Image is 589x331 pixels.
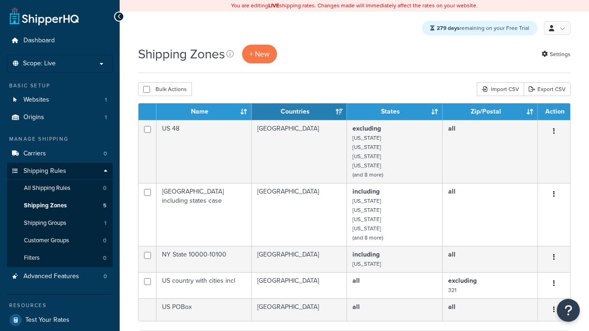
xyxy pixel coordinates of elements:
[23,96,49,104] span: Websites
[7,32,113,49] a: Dashboard
[252,120,347,183] td: [GEOGRAPHIC_DATA]
[23,114,44,121] span: Origins
[7,232,113,249] li: Customer Groups
[104,150,107,158] span: 0
[524,82,571,96] a: Export CSV
[156,183,252,246] td: [GEOGRAPHIC_DATA] including states case
[347,103,442,120] th: States: activate to sort column ascending
[448,250,456,259] b: all
[448,302,456,312] b: all
[249,49,270,59] span: + New
[103,184,106,192] span: 0
[156,272,252,298] td: US country with cities incl
[105,96,107,104] span: 1
[352,260,381,268] small: [US_STATE]
[422,21,537,35] div: remaining on your Free Trial
[477,82,524,96] div: Import CSV
[103,237,106,245] span: 0
[7,232,113,249] a: Customer Groups 0
[156,120,252,183] td: US 48
[268,1,279,10] b: LIVE
[104,219,106,227] span: 1
[352,152,381,160] small: [US_STATE]
[352,276,360,285] b: all
[352,161,381,170] small: [US_STATE]
[7,215,113,232] li: Shipping Groups
[24,184,70,192] span: All Shipping Rules
[23,273,79,280] span: Advanced Features
[25,316,69,324] span: Test Your Rates
[352,171,383,179] small: (and 8 more)
[24,202,67,210] span: Shipping Zones
[105,114,107,121] span: 1
[7,91,113,108] a: Websites 1
[352,215,381,223] small: [US_STATE]
[352,224,381,233] small: [US_STATE]
[7,215,113,232] a: Shipping Groups 1
[7,82,113,90] div: Basic Setup
[437,24,460,32] strong: 279 days
[7,145,113,162] a: Carriers 0
[156,298,252,321] td: US POBox
[7,197,113,214] a: Shipping Zones 5
[448,124,456,133] b: all
[352,124,381,133] b: excluding
[156,103,252,120] th: Name: activate to sort column ascending
[7,180,113,197] li: All Shipping Rules
[156,246,252,272] td: NY State 10000-10100
[7,109,113,126] li: Origins
[23,37,55,45] span: Dashboard
[557,299,580,322] button: Open Resource Center
[7,268,113,285] li: Advanced Features
[538,103,570,120] th: Action
[104,273,107,280] span: 0
[242,45,277,63] a: + New
[24,254,40,262] span: Filters
[7,180,113,197] a: All Shipping Rules 0
[7,163,113,180] a: Shipping Rules
[352,234,383,242] small: (and 8 more)
[252,246,347,272] td: [GEOGRAPHIC_DATA]
[352,206,381,214] small: [US_STATE]
[252,183,347,246] td: [GEOGRAPHIC_DATA]
[352,250,380,259] b: including
[24,219,66,227] span: Shipping Groups
[443,103,538,120] th: Zip/Postal: activate to sort column ascending
[7,250,113,267] li: Filters
[23,150,46,158] span: Carriers
[542,48,571,61] a: Settings
[10,7,79,25] a: ShipperHQ Home
[352,302,360,312] b: all
[103,254,106,262] span: 0
[352,187,380,196] b: including
[7,312,113,328] a: Test Your Rates
[352,134,381,142] small: [US_STATE]
[7,145,113,162] li: Carriers
[352,197,381,205] small: [US_STATE]
[138,45,225,63] h1: Shipping Zones
[7,250,113,267] a: Filters 0
[23,167,66,175] span: Shipping Rules
[24,237,69,245] span: Customer Groups
[448,276,477,285] b: excluding
[252,103,347,120] th: Countries: activate to sort column ascending
[7,197,113,214] li: Shipping Zones
[7,302,113,309] div: Resources
[448,286,456,294] small: 321
[7,135,113,143] div: Manage Shipping
[252,298,347,321] td: [GEOGRAPHIC_DATA]
[7,163,113,268] li: Shipping Rules
[252,272,347,298] td: [GEOGRAPHIC_DATA]
[7,268,113,285] a: Advanced Features 0
[138,82,192,96] button: Bulk Actions
[7,91,113,108] li: Websites
[448,187,456,196] b: all
[7,109,113,126] a: Origins 1
[352,143,381,151] small: [US_STATE]
[23,60,56,68] span: Scope: Live
[103,202,106,210] span: 5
